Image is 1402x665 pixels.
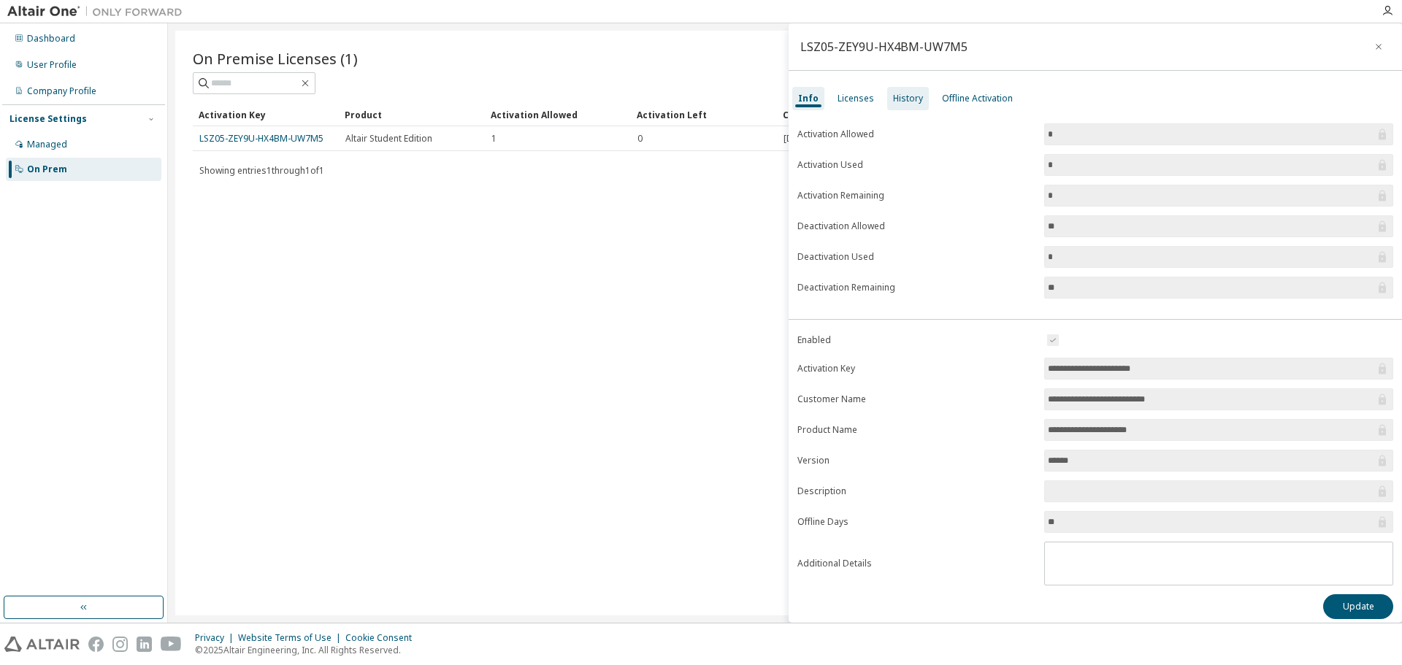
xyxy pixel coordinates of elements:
p: © 2025 Altair Engineering, Inc. All Rights Reserved. [195,644,421,656]
div: On Prem [27,164,67,175]
div: Activation Allowed [491,103,625,126]
span: 0 [637,133,643,145]
label: Deactivation Allowed [797,220,1035,232]
label: Activation Used [797,159,1035,171]
div: Privacy [195,632,238,644]
label: Version [797,455,1035,466]
img: altair_logo.svg [4,637,80,652]
img: linkedin.svg [137,637,152,652]
label: Activation Allowed [797,128,1035,140]
div: Offline Activation [942,93,1013,104]
span: On Premise Licenses (1) [193,48,358,69]
span: Altair Student Edition [345,133,432,145]
div: Info [798,93,819,104]
div: Product [345,103,479,126]
div: Licenses [838,93,874,104]
a: LSZ05-ZEY9U-HX4BM-UW7M5 [199,132,323,145]
label: Additional Details [797,558,1035,569]
button: Update [1323,594,1393,619]
div: User Profile [27,59,77,71]
div: Creation Date [783,103,1313,126]
div: License Settings [9,113,87,125]
img: Altair One [7,4,190,19]
span: [DATE] 12:47:17 [784,133,849,145]
div: Company Profile [27,85,96,97]
div: History [893,93,923,104]
img: youtube.svg [161,637,182,652]
label: Activation Remaining [797,190,1035,201]
span: 1 [491,133,497,145]
div: Cookie Consent [345,632,421,644]
label: Customer Name [797,393,1035,405]
span: Showing entries 1 through 1 of 1 [199,164,324,177]
img: facebook.svg [88,637,104,652]
label: Product Name [797,424,1035,436]
div: Activation Key [199,103,333,126]
div: LSZ05-ZEY9U-HX4BM-UW7M5 [800,41,968,53]
label: Activation Key [797,363,1035,374]
label: Offline Days [797,516,1035,528]
img: instagram.svg [112,637,128,652]
div: Dashboard [27,33,75,45]
label: Description [797,485,1035,497]
div: Activation Left [637,103,771,126]
div: Managed [27,139,67,150]
label: Deactivation Used [797,251,1035,263]
label: Deactivation Remaining [797,282,1035,293]
label: Enabled [797,334,1035,346]
div: Website Terms of Use [238,632,345,644]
